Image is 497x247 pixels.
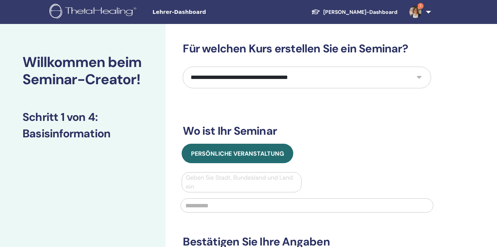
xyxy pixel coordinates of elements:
h3: Schritt 1 von 4 : [22,110,143,124]
span: Persönliche Veranstaltung [191,150,284,158]
h3: Für welchen Kurs erstellen Sie ein Seminar? [183,42,431,55]
span: Lehrer-Dashboard [152,8,265,16]
h3: Basisinformation [22,127,143,140]
div: Geben Sie Stadt, Bundesland und Land ein [186,173,297,191]
img: graduation-cap-white.svg [311,9,320,15]
h2: Willkommen beim Seminar-Creator! [22,54,143,88]
img: default.jpg [409,6,421,18]
h3: Wo ist Ihr Seminar [183,124,431,138]
img: logo.png [49,4,139,21]
a: [PERSON_NAME]-Dashboard [305,5,403,19]
span: 1 [418,3,424,9]
button: Persönliche Veranstaltung [182,144,293,163]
